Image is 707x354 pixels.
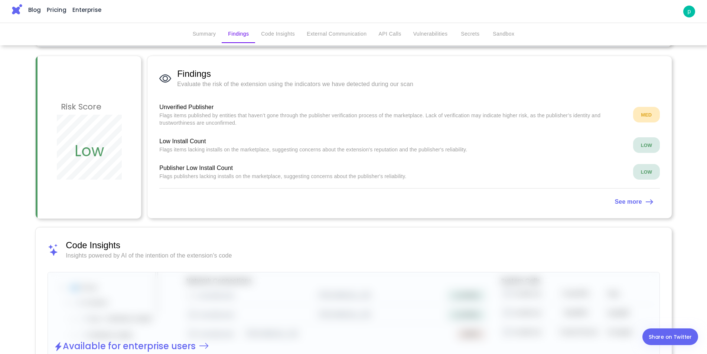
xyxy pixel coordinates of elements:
p: Flags items published by entities that haven’t gone through the publisher verification process of... [159,112,627,127]
div: secondary tabs example [187,25,521,43]
button: Secrets [453,25,487,43]
strong: MED [641,112,652,118]
button: External Communication [301,25,372,43]
h3: Risk Score [61,99,102,115]
span: Insights powered by AI of the intention of the extension's code [66,251,660,260]
button: Code Insights [255,25,301,43]
button: Vulnerabilities [407,25,454,43]
strong: LOW [641,142,652,148]
span: Unverified Publisher [159,103,627,112]
a: See more [159,194,660,206]
p: Flags publishers lacking installs on the marketplace, suggesting concerns about the publisher's r... [159,173,627,180]
img: Findings [159,72,171,85]
span: Evaluate the risk of the extension using the indicators we have detected during our scan [177,80,660,89]
div: Share on Twitter [649,332,692,341]
span: Low Install Count [159,137,627,146]
a: Share on Twitter [642,328,698,345]
button: Summary [187,25,222,43]
a: p [683,6,695,17]
p: p [687,7,691,16]
p: Flags items lacking installs on the marketplace, suggesting concerns about the extension's reputa... [159,146,627,153]
span: Code Insights [66,239,660,251]
h2: Low [75,139,104,163]
button: API Calls [372,25,407,43]
span: Findings [177,68,660,80]
button: Sandbox [487,25,520,43]
button: Findings [222,25,255,43]
span: Publisher Low Install Count [159,164,627,173]
strong: LOW [641,169,652,175]
h2: Available for enterprise users [63,342,196,353]
strong: See more [615,199,642,205]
